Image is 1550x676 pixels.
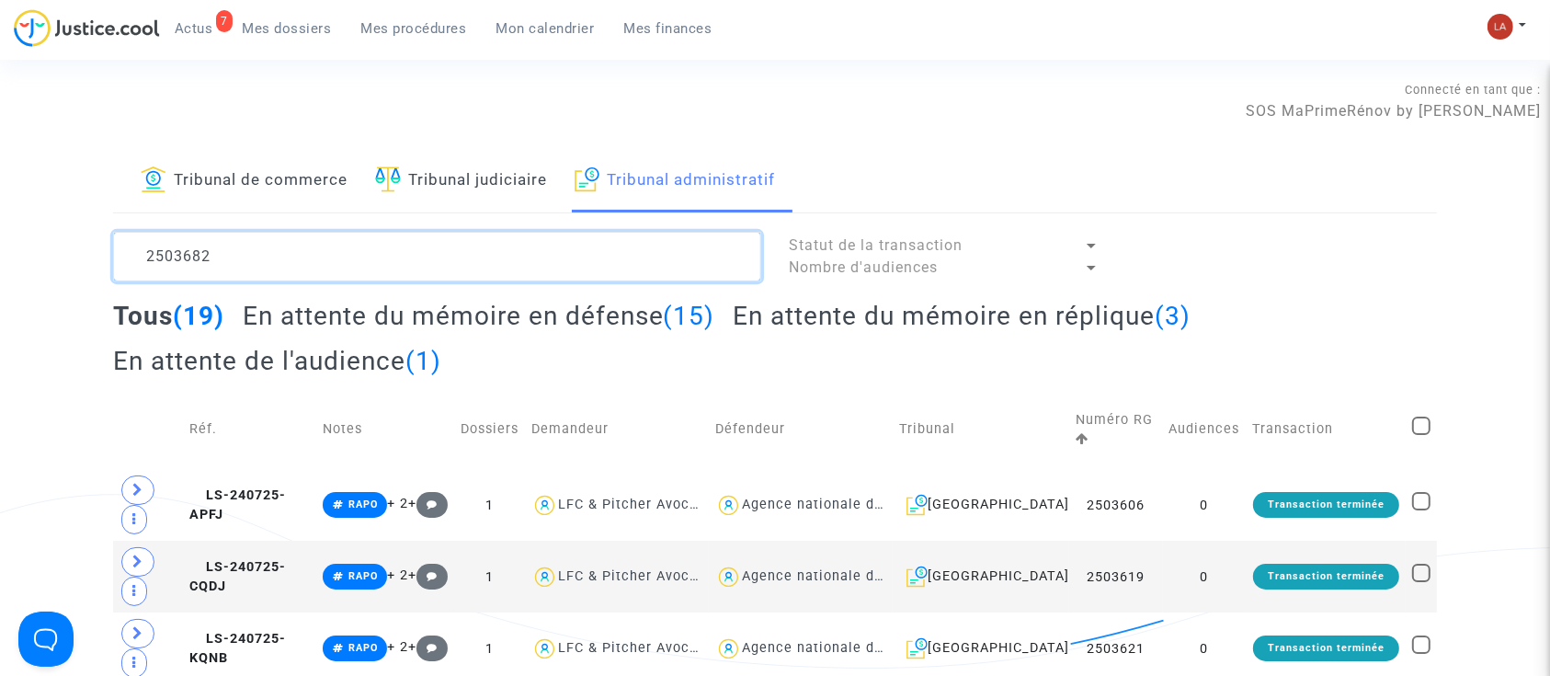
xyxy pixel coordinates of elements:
[575,166,599,192] img: icon-archive.svg
[1253,492,1399,518] div: Transaction terminée
[531,636,558,662] img: icon-user.svg
[243,20,332,37] span: Mes dossiers
[375,166,401,192] img: icon-faciliter-sm.svg
[348,642,378,654] span: RAPO
[558,497,703,512] div: LFC & Pitcher Avocat
[789,236,963,254] span: Statut de la transaction
[1069,390,1163,469] td: Numéro RG
[408,639,448,655] span: +
[624,20,712,37] span: Mes finances
[1253,564,1399,590] div: Transaction terminée
[1405,83,1541,97] span: Connecté en tant que :
[387,567,408,583] span: + 2
[189,631,286,667] span: LS-240725-KQNB
[454,390,525,469] td: Dossiers
[405,346,441,376] span: (1)
[715,636,742,662] img: icon-user.svg
[531,564,558,590] img: icon-user.svg
[1247,390,1406,469] td: Transaction
[347,15,482,42] a: Mes procédures
[408,567,448,583] span: +
[899,637,1063,659] div: [GEOGRAPHIC_DATA]
[742,497,944,512] div: Agence nationale de l'habitat
[610,15,727,42] a: Mes finances
[1155,301,1191,331] span: (3)
[558,640,703,656] div: LFC & Pitcher Avocat
[141,166,166,192] img: icon-banque.svg
[906,637,928,659] img: icon-archive.svg
[558,568,703,584] div: LFC & Pitcher Avocat
[18,612,74,667] iframe: Help Scout Beacon - Open
[709,390,893,469] td: Défendeur
[664,301,715,331] span: (15)
[160,15,228,42] a: 7Actus
[189,559,286,595] span: LS-240725-CQDJ
[387,639,408,655] span: + 2
[906,566,928,588] img: icon-archive.svg
[454,541,525,613] td: 1
[216,10,233,32] div: 7
[525,390,709,469] td: Demandeur
[243,300,715,332] h2: En attente du mémoire en défense
[733,300,1191,332] h2: En attente du mémoire en réplique
[408,496,448,511] span: +
[348,570,378,582] span: RAPO
[893,390,1069,469] td: Tribunal
[575,150,775,212] a: Tribunal administratif
[316,390,454,469] td: Notes
[1069,541,1163,613] td: 2503619
[742,568,944,584] div: Agence nationale de l'habitat
[742,640,944,656] div: Agence nationale de l'habitat
[361,20,467,37] span: Mes procédures
[113,300,224,332] h2: Tous
[899,494,1063,516] div: [GEOGRAPHIC_DATA]
[1163,390,1247,469] td: Audiences
[1253,636,1399,661] div: Transaction terminée
[1487,14,1513,40] img: 3f9b7d9779f7b0ffc2b90d026f0682a9
[375,150,547,212] a: Tribunal judiciaire
[183,390,315,469] td: Réf.
[454,469,525,541] td: 1
[531,492,558,519] img: icon-user.svg
[906,494,928,516] img: icon-archive.svg
[228,15,347,42] a: Mes dossiers
[899,566,1063,588] div: [GEOGRAPHIC_DATA]
[189,487,286,523] span: LS-240725-APFJ
[113,345,441,377] h2: En attente de l'audience
[496,20,595,37] span: Mon calendrier
[348,498,378,510] span: RAPO
[789,258,938,276] span: Nombre d'audiences
[173,301,224,331] span: (19)
[715,564,742,590] img: icon-user.svg
[175,20,213,37] span: Actus
[1069,469,1163,541] td: 2503606
[482,15,610,42] a: Mon calendrier
[14,9,160,47] img: jc-logo.svg
[141,150,348,212] a: Tribunal de commerce
[1163,469,1247,541] td: 0
[387,496,408,511] span: + 2
[1163,541,1247,613] td: 0
[715,492,742,519] img: icon-user.svg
